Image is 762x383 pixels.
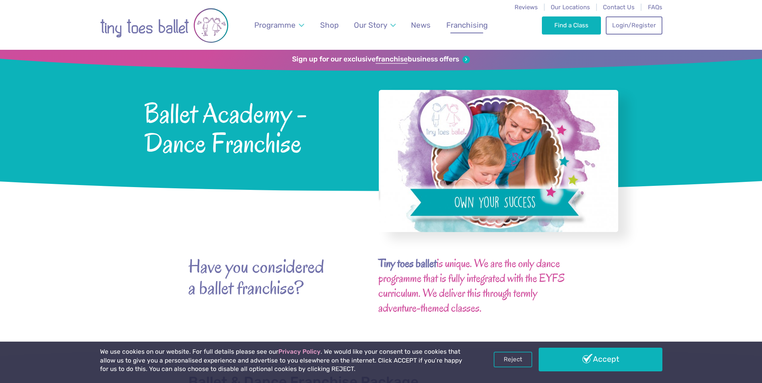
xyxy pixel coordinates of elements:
a: Reject [494,352,532,367]
a: Our Story [350,16,399,35]
h3: is unique. We are the only dance programme that is fully integrated with the EYFS curriculum. We ... [378,256,574,315]
a: News [407,16,435,35]
a: Accept [539,348,662,371]
strong: Have you considered a ballet franchise? [188,256,333,299]
b: Tiny toes ballet [378,256,437,271]
a: Reviews [515,4,538,11]
p: We use cookies on our website. For full details please see our . We would like your consent to us... [100,348,466,374]
span: News [411,20,431,30]
a: Privacy Policy [278,348,321,355]
span: Shop [320,20,339,30]
span: Our Story [354,20,387,30]
a: Sign up for our exclusivefranchisebusiness offers [292,55,470,64]
span: Franchising [446,20,488,30]
a: Shop [316,16,342,35]
a: Our Locations [551,4,590,11]
span: Ballet Academy - Dance Franchise [144,96,358,158]
img: tiny toes ballet [100,5,229,46]
a: Find a Class [542,16,601,34]
a: Programme [250,16,308,35]
a: Franchising [442,16,491,35]
a: Contact Us [603,4,635,11]
a: FAQs [648,4,662,11]
a: Login/Register [606,16,662,34]
a: Tiny toes ballet [378,258,437,270]
strong: franchise [376,55,408,64]
span: Programme [254,20,296,30]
